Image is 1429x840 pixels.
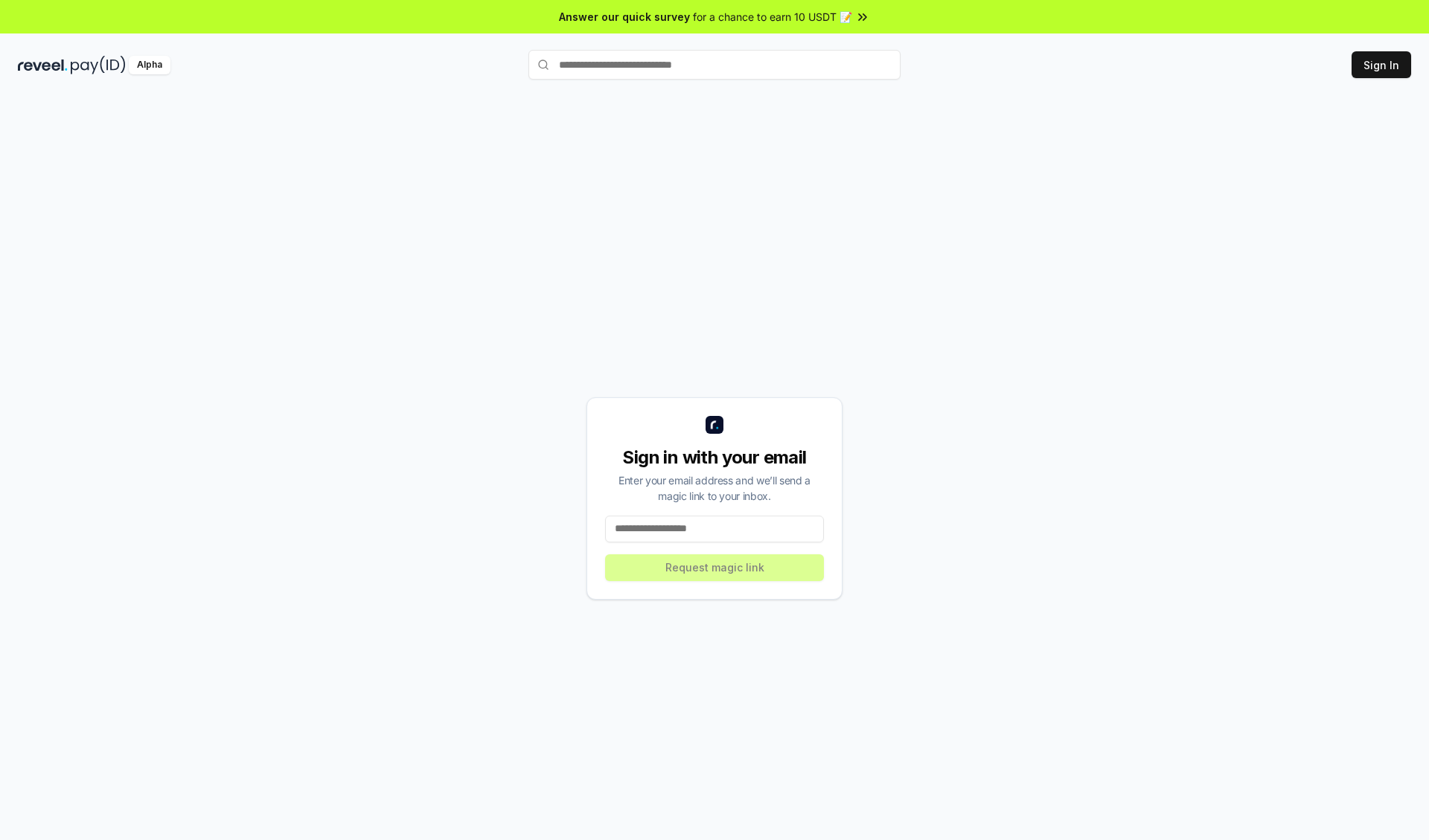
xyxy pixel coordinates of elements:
span: for a chance to earn 10 USDT 📝 [693,9,852,25]
img: pay_id [71,56,126,74]
button: Sign In [1352,51,1411,78]
div: Enter your email address and we’ll send a magic link to your inbox. [605,472,824,504]
span: Answer our quick survey [559,9,690,25]
div: Alpha [129,56,170,74]
img: reveel_dark [18,56,68,74]
img: logo_small [706,416,723,434]
div: Sign in with your email [605,446,824,469]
